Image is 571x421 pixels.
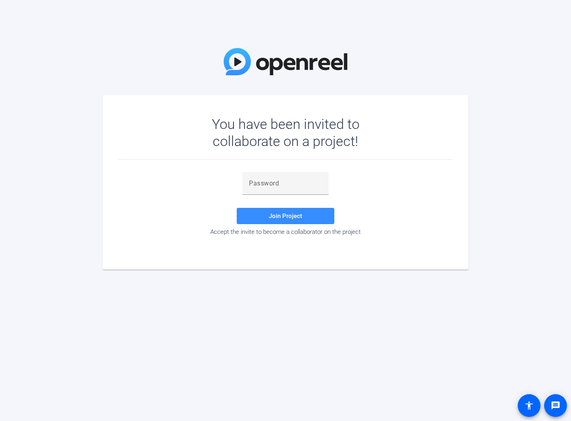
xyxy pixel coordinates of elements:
mat-icon: message [551,401,560,410]
input: Password [249,179,322,188]
mat-icon: accessibility [524,401,534,410]
span: Join Project [269,212,302,220]
img: OpenReel Logo [224,48,347,75]
div: Accept the invite to become a collaborator on the project [119,228,452,236]
button: Join Project [237,208,334,224]
div: You have been invited to collaborate on a project! [188,116,383,150]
